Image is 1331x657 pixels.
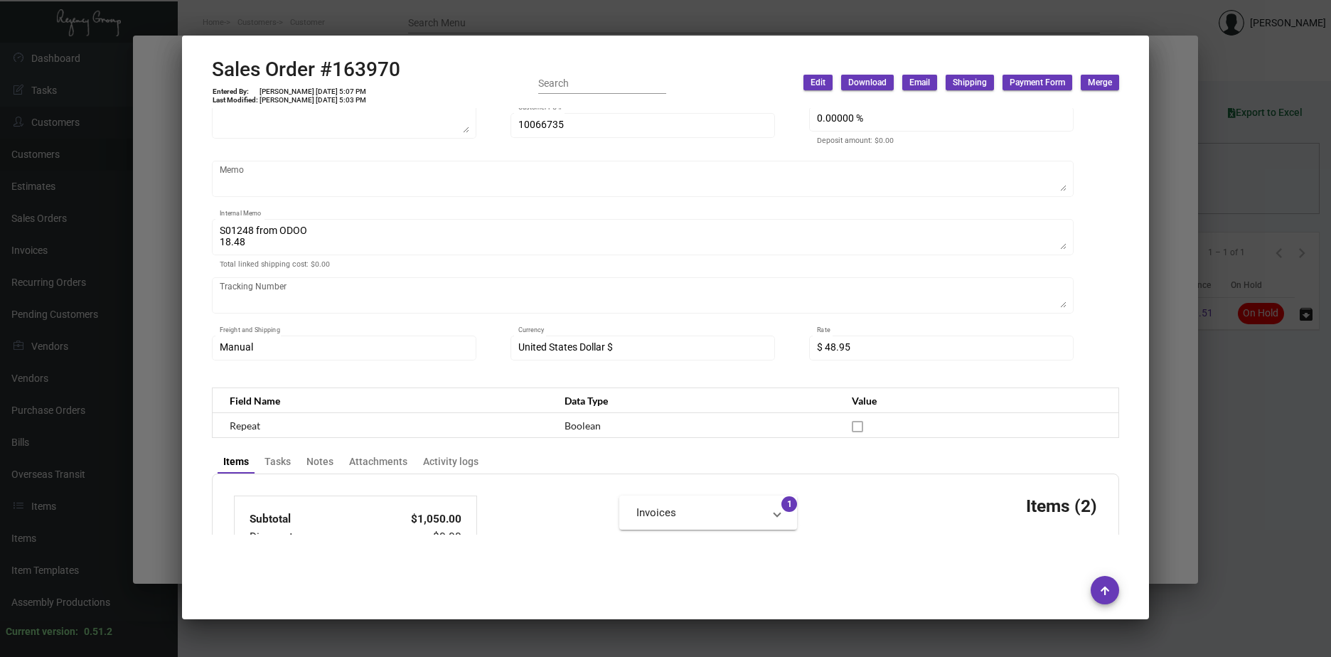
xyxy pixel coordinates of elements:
[565,420,601,432] span: Boolean
[1026,496,1097,516] h3: Items (2)
[550,388,837,413] th: Data Type
[259,87,367,96] td: [PERSON_NAME] [DATE] 5:07 PM
[636,505,763,521] mat-panel-title: Invoices
[259,96,367,105] td: [PERSON_NAME] [DATE] 5:03 PM
[1010,77,1065,89] span: Payment Form
[213,388,551,413] th: Field Name
[212,96,259,105] td: Last Modified:
[220,260,330,269] mat-hint: Total linked shipping cost: $0.00
[902,75,937,90] button: Email
[249,511,387,528] td: Subtotal
[264,454,291,469] div: Tasks
[423,454,479,469] div: Activity logs
[249,528,387,546] td: Discount
[803,75,833,90] button: Edit
[619,496,797,530] mat-expansion-panel-header: Invoices
[848,77,887,89] span: Download
[6,624,78,639] div: Current version:
[953,77,987,89] span: Shipping
[212,58,400,82] h2: Sales Order #163970
[387,528,462,546] td: $0.00
[811,77,825,89] span: Edit
[1081,75,1119,90] button: Merge
[817,137,894,145] mat-hint: Deposit amount: $0.00
[946,75,994,90] button: Shipping
[1003,75,1072,90] button: Payment Form
[223,454,249,469] div: Items
[838,388,1119,413] th: Value
[1088,77,1112,89] span: Merge
[349,454,407,469] div: Attachments
[387,511,462,528] td: $1,050.00
[84,624,112,639] div: 0.51.2
[220,341,253,353] span: Manual
[230,420,260,432] span: Repeat
[909,77,930,89] span: Email
[212,87,259,96] td: Entered By:
[841,75,894,90] button: Download
[306,454,333,469] div: Notes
